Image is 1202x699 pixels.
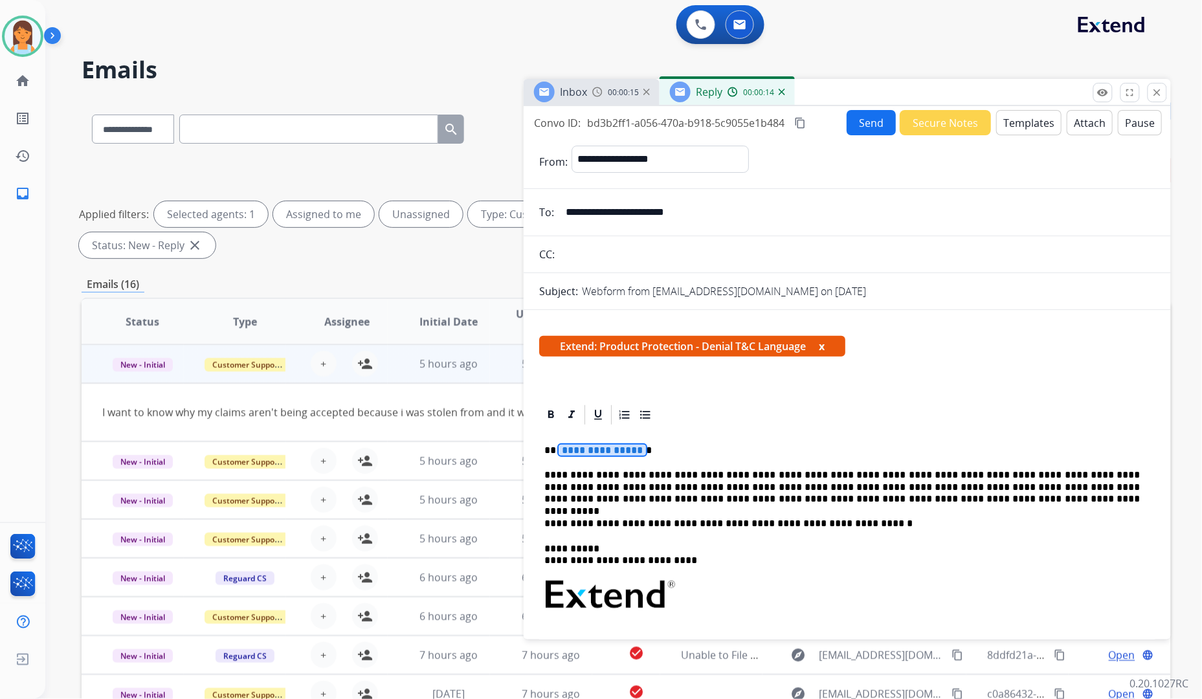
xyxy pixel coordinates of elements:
[357,356,373,372] mat-icon: person_add
[539,336,845,357] span: Extend: Product Protection - Denial T&C Language
[1124,87,1136,98] mat-icon: fullscreen
[587,116,785,130] span: bd3b2ff1-a056-470a-b918-5c9055e1b484
[379,201,463,227] div: Unassigned
[154,201,268,227] div: Selected agents: 1
[420,314,478,329] span: Initial Date
[420,570,478,584] span: 6 hours ago
[1118,110,1162,135] button: Pause
[113,571,173,585] span: New - Initial
[847,110,896,135] button: Send
[5,18,41,54] img: avatar
[320,356,326,372] span: +
[311,642,337,668] button: +
[819,338,825,354] button: x
[615,405,634,425] div: Ordered List
[522,609,580,623] span: 6 hours ago
[608,87,639,98] span: 00:00:15
[629,645,644,661] mat-icon: check_circle
[113,649,173,663] span: New - Initial
[113,494,173,507] span: New - Initial
[79,206,149,222] p: Applied filters:
[320,453,326,469] span: +
[311,564,337,590] button: +
[952,649,964,661] mat-icon: content_copy
[102,405,946,420] div: I want to know why my claims aren't being accepted because i was stolen from and it wont accept m...
[1152,87,1163,98] mat-icon: close
[79,232,216,258] div: Status: New - Reply
[311,526,337,551] button: +
[443,122,459,137] mat-icon: search
[205,358,289,372] span: Customer Support
[216,571,274,585] span: Reguard CS
[996,110,1062,135] button: Templates
[794,117,806,129] mat-icon: content_copy
[1109,647,1135,663] span: Open
[357,647,373,663] mat-icon: person_add
[15,148,30,164] mat-icon: history
[187,238,203,253] mat-icon: close
[320,492,326,507] span: +
[522,531,580,546] span: 5 hours ago
[113,358,173,372] span: New - Initial
[420,454,478,468] span: 5 hours ago
[15,186,30,201] mat-icon: inbox
[560,85,587,99] span: Inbox
[15,111,30,126] mat-icon: list_alt
[311,487,337,513] button: +
[1130,676,1189,691] p: 0.20.1027RC
[522,493,580,507] span: 5 hours ago
[324,314,370,329] span: Assignee
[357,492,373,507] mat-icon: person_add
[82,276,144,293] p: Emails (16)
[539,283,578,299] p: Subject:
[900,110,991,135] button: Secure Notes
[1067,110,1113,135] button: Attach
[420,531,478,546] span: 5 hours ago
[582,283,866,299] p: Webform from [EMAIL_ADDRESS][DOMAIN_NAME] on [DATE]
[534,115,581,131] p: Convo ID:
[205,533,289,546] span: Customer Support
[1097,87,1109,98] mat-icon: remove_red_eye
[420,493,478,507] span: 5 hours ago
[696,85,722,99] span: Reply
[233,314,257,329] span: Type
[681,648,786,662] span: Unable to File a Claim
[562,405,581,425] div: Italic
[636,405,655,425] div: Bullet List
[357,453,373,469] mat-icon: person_add
[791,647,807,663] mat-icon: explore
[205,494,289,507] span: Customer Support
[588,405,608,425] div: Underline
[82,57,1171,83] h2: Emails
[987,648,1185,662] span: 8ddfd21a-17f6-4669-86da-8098a11d048a
[539,247,555,262] p: CC:
[273,201,374,227] div: Assigned to me
[320,608,326,624] span: +
[311,448,337,474] button: +
[320,570,326,585] span: +
[420,648,478,662] span: 7 hours ago
[205,455,289,469] span: Customer Support
[357,531,373,546] mat-icon: person_add
[320,647,326,663] span: +
[541,405,561,425] div: Bold
[1054,649,1066,661] mat-icon: content_copy
[819,647,946,663] span: [EMAIL_ADDRESS][DOMAIN_NAME]
[420,609,478,623] span: 6 hours ago
[357,608,373,624] mat-icon: person_add
[311,351,337,377] button: +
[468,201,632,227] div: Type: Customer Support
[216,649,274,663] span: Reguard CS
[205,610,289,624] span: Customer Support
[522,570,580,584] span: 6 hours ago
[311,603,337,629] button: +
[113,455,173,469] span: New - Initial
[743,87,774,98] span: 00:00:14
[113,533,173,546] span: New - Initial
[126,314,159,329] span: Status
[320,531,326,546] span: +
[539,154,568,170] p: From:
[522,454,580,468] span: 5 hours ago
[357,570,373,585] mat-icon: person_add
[420,357,478,371] span: 5 hours ago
